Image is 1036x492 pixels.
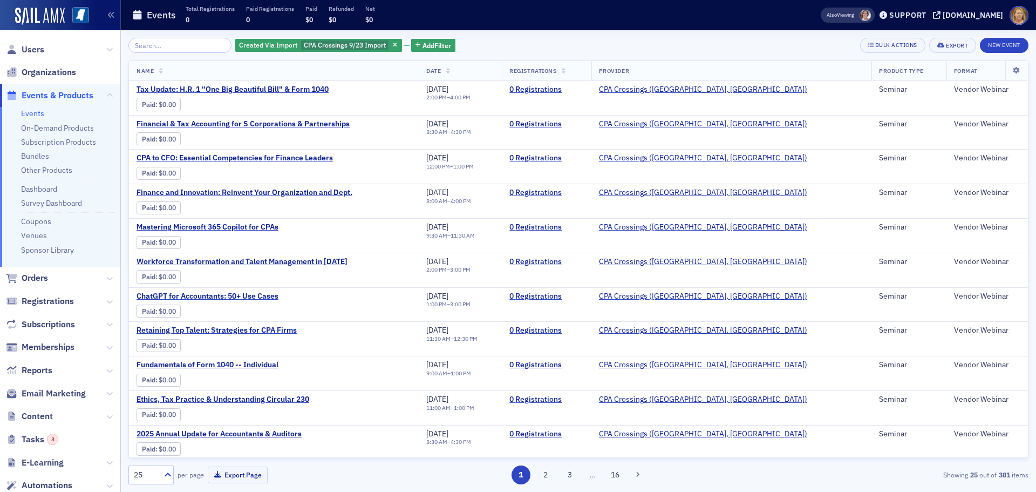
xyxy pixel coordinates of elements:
div: Seminar [879,360,938,370]
div: Also [827,11,837,18]
div: Paid: 0 - $0 [137,270,181,283]
div: Vendor Webinar [954,292,1020,301]
button: [DOMAIN_NAME] [933,11,1007,19]
a: Financial & Tax Accounting for S Corporations & Partnerships [137,119,350,129]
span: [DATE] [426,222,448,232]
time: 3:00 PM [450,300,471,308]
a: Retaining Top Talent: Strategies for CPA Firms [137,326,318,335]
span: [DATE] [426,291,448,301]
span: Viewing [827,11,854,19]
a: 0 Registrations [509,153,583,163]
a: CPA Crossings ([GEOGRAPHIC_DATA], [GEOGRAPHIC_DATA]) [599,257,807,267]
span: Email Marketing [22,388,86,400]
a: CPA Crossings ([GEOGRAPHIC_DATA], [GEOGRAPHIC_DATA]) [599,223,807,232]
span: : [142,445,159,453]
span: 0 [246,15,250,24]
a: New Event [980,39,1028,49]
span: [DATE] [426,187,448,197]
span: CPA Crossings (Rochester, MI) [599,395,807,405]
div: Seminar [879,85,938,95]
span: [DATE] [426,325,448,335]
span: CPA Crossings (Rochester, MI) [599,188,807,198]
a: E-Learning [6,457,64,469]
time: 9:30 AM [426,232,447,239]
a: Coupons [21,217,51,226]
span: Profile [1010,6,1028,25]
a: 0 Registrations [509,119,583,129]
div: Seminar [879,119,938,129]
span: [DATE] [426,360,448,369]
a: Paid [142,341,155,349]
span: Workforce Transformation and Talent Management in 2025 [137,257,347,267]
time: 2:00 PM [426,266,447,273]
div: – [426,266,471,273]
h1: Events [147,9,176,22]
span: ChatGPT for Accountants: 50+ Use Cases [137,292,318,301]
span: $0.00 [159,204,176,212]
span: [DATE] [426,119,448,129]
div: Seminar [879,395,938,405]
a: On-Demand Products [21,123,94,133]
div: – [426,335,478,342]
div: Paid: 0 - $0 [137,236,181,249]
div: – [426,129,471,136]
button: Export Page [208,467,268,483]
div: [DOMAIN_NAME] [943,10,1003,20]
span: $0.00 [159,307,176,315]
time: 4:00 PM [451,197,471,205]
div: Seminar [879,223,938,232]
span: CPA Crossings (Rochester, MI) [599,429,807,439]
span: Content [22,410,53,422]
a: Workforce Transformation and Talent Management in [DATE] [137,257,347,267]
div: Paid: 0 - $0 [137,339,181,352]
a: Tax Update: H.R. 1 "One Big Beautiful Bill" & Form 1040 [137,85,329,95]
span: Events & Products [22,90,93,102]
div: Vendor Webinar [954,188,1020,198]
a: Paid [142,273,155,281]
div: – [426,94,471,101]
span: : [142,204,159,212]
button: 1 [512,466,530,484]
a: Subscription Products [21,137,96,147]
div: – [426,370,471,377]
span: CPA Crossings (Rochester, MI) [599,326,807,335]
div: Vendor Webinar [954,326,1020,335]
div: – [426,163,474,170]
div: Vendor Webinar [954,257,1020,267]
span: 2025 Annual Update for Accountants & Auditors [137,429,318,439]
a: Venues [21,231,47,240]
button: New Event [980,38,1028,53]
span: Registrations [509,67,556,75]
time: 8:30 AM [426,438,447,446]
a: Fundamentals of Form 1040 -- Individual [137,360,318,370]
div: 3 [47,434,58,445]
div: Vendor Webinar [954,119,1020,129]
span: $0 [329,15,336,24]
span: E-Learning [22,457,64,469]
a: Paid [142,238,155,246]
time: 1:00 PM [453,163,474,170]
button: 16 [606,466,625,484]
a: SailAMX [15,8,65,25]
span: Users [22,44,44,56]
span: $0.00 [159,341,176,349]
time: 2:00 PM [426,93,447,101]
img: SailAMX [72,7,89,24]
a: Reports [6,365,52,376]
a: Paid [142,376,155,384]
div: Seminar [879,326,938,335]
a: Dashboard [21,184,57,194]
span: : [142,100,159,109]
a: Paid [142,410,155,419]
div: Seminar [879,292,938,301]
a: Registrations [6,295,74,307]
div: – [426,301,471,308]
span: $0.00 [159,273,176,281]
div: – [426,439,471,446]
span: [DATE] [426,84,448,94]
div: Vendor Webinar [954,360,1020,370]
span: CPA Crossings 9/23 Import [304,41,386,49]
time: 9:00 AM [426,369,447,377]
span: $0 [305,15,313,24]
span: Finance and Innovation: Reinvent Your Organization and Dept. [137,188,352,198]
